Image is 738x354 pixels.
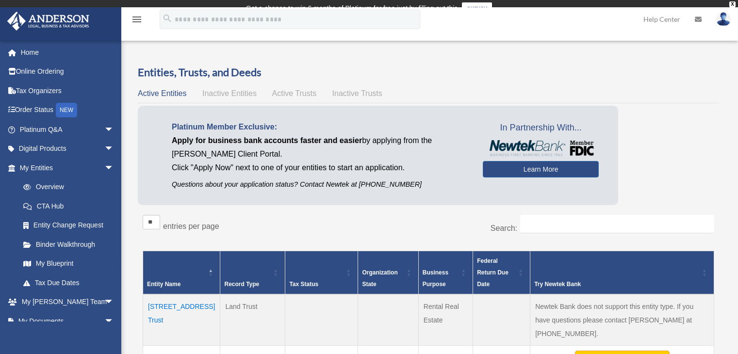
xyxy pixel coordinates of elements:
th: Tax Status: Activate to sort [285,251,358,294]
span: Apply for business bank accounts faster and easier [172,136,362,145]
label: Search: [491,224,517,232]
td: Newtek Bank does not support this entity type. If you have questions please contact [PERSON_NAME]... [530,294,714,346]
span: In Partnership With... [483,120,599,136]
span: Organization State [362,269,397,288]
span: arrow_drop_down [104,292,124,312]
a: Platinum Q&Aarrow_drop_down [7,120,129,139]
a: My Blueprint [14,254,124,274]
a: CTA Hub [14,196,124,216]
p: by applying from the [PERSON_NAME] Client Portal. [172,134,468,161]
p: Questions about your application status? Contact Newtek at [PHONE_NUMBER] [172,178,468,191]
div: Get a chance to win 6 months of Platinum for free just by filling out this [246,2,458,14]
a: Online Ordering [7,62,129,81]
span: Business Purpose [423,269,448,288]
span: arrow_drop_down [104,120,124,140]
i: search [162,13,173,24]
span: Federal Return Due Date [477,257,508,288]
span: arrow_drop_down [104,139,124,159]
span: arrow_drop_down [104,311,124,331]
span: Inactive Entities [202,89,257,97]
a: Tax Organizers [7,81,129,100]
span: arrow_drop_down [104,158,124,178]
th: Federal Return Due Date: Activate to sort [473,251,530,294]
span: Inactive Trusts [332,89,382,97]
a: Order StatusNEW [7,100,129,120]
a: My [PERSON_NAME] Teamarrow_drop_down [7,292,129,312]
img: Anderson Advisors Platinum Portal [4,12,92,31]
span: Record Type [224,281,259,288]
h3: Entities, Trusts, and Deeds [138,65,719,80]
a: Learn More [483,161,599,177]
div: NEW [56,103,77,117]
th: Organization State: Activate to sort [358,251,418,294]
i: menu [131,14,143,25]
span: Active Entities [138,89,186,97]
a: Digital Productsarrow_drop_down [7,139,129,159]
td: Rental Real Estate [418,294,473,346]
a: Entity Change Request [14,216,124,235]
th: Try Newtek Bank : Activate to sort [530,251,714,294]
th: Business Purpose: Activate to sort [418,251,473,294]
td: Land Trust [220,294,285,346]
div: Try Newtek Bank [534,278,699,290]
a: My Documentsarrow_drop_down [7,311,129,331]
div: close [729,1,736,7]
span: Active Trusts [272,89,317,97]
label: entries per page [163,222,219,230]
th: Entity Name: Activate to invert sorting [143,251,220,294]
a: menu [131,17,143,25]
a: My Entitiesarrow_drop_down [7,158,124,177]
a: Tax Due Dates [14,273,124,292]
a: Overview [14,177,119,197]
span: Entity Name [147,281,180,288]
p: Click "Apply Now" next to one of your entities to start an application. [172,161,468,175]
img: NewtekBankLogoSM.png [488,140,594,156]
td: [STREET_ADDRESS] Trust [143,294,220,346]
th: Record Type: Activate to sort [220,251,285,294]
p: Platinum Member Exclusive: [172,120,468,134]
a: survey [462,2,492,14]
a: Binder Walkthrough [14,235,124,254]
img: User Pic [716,12,731,26]
a: Home [7,43,129,62]
span: Tax Status [289,281,318,288]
